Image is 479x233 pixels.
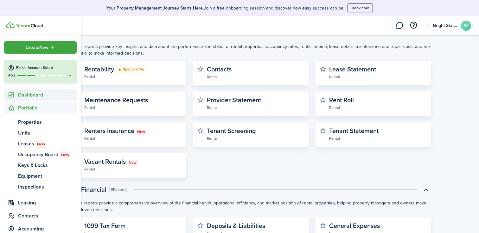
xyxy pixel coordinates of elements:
[207,95,261,105] widget-stats-description: Provider Statement
[18,140,77,148] span: Leases
[329,221,380,230] widget-stats-description: General Expenses
[329,135,426,141] widget-stats-subtitle: Rental
[18,91,77,99] span: Dashboard
[70,200,431,213] p: These reports provide a comprehensive overview of the financial health, operational efficiency, a...
[4,182,77,192] a: Inspections
[4,138,77,149] a: LeasesNew
[84,66,182,79] a: RentabilitySpecial offerRental
[84,158,182,172] a: Vacant RentalsNewRental
[207,127,304,141] a: Tenant ScreeningRental
[207,66,304,80] a: ContactsRental
[329,64,376,74] widget-stats-description: Lease Statement
[207,221,265,230] widget-stats-description: Deposits & Liabilities
[207,135,304,141] widget-stats-subtitle: Rental
[320,97,326,103] button: Mark as favourite
[137,130,145,134] span: New
[37,141,45,147] span: New
[6,22,15,28] img: TenantCloud
[329,73,426,80] widget-stats-subtitle: Rental
[61,152,69,158] span: New
[4,171,77,182] a: Equipment
[4,149,77,160] a: Occupancy BoardNew
[420,184,431,195] button: Toggle accordion
[109,187,127,192] swimlane-subtitle: ( 11 Reports )
[207,64,232,74] widget-stats-description: Contacts
[329,97,426,110] a: Rent RollRental
[84,66,182,73] widget-stats-description: Rentability
[4,117,77,128] a: Properties
[348,3,373,12] button: Book now
[197,66,204,72] button: Mark as favourite
[329,126,379,136] widget-stats-description: Tenant Statement
[70,43,431,178] swimlane-body: Toggle accordion
[84,104,182,110] widget-stats-subtitle: Rental
[84,73,182,79] widget-stats-subtitle: Rental
[320,127,326,134] button: Mark as favourite
[84,127,182,141] a: Renters InsuranceNewRental
[70,43,431,57] p: These reports provide key insights and data about the performance and status of rental properties...
[18,212,77,220] span: Contacts
[84,166,182,172] widget-stats-subtitle: Rental
[18,199,77,207] span: Leasing
[116,66,147,73] span: Special offer
[207,73,304,80] widget-stats-subtitle: Rental
[106,5,204,11] b: Your Property Management Journey Starts Here.
[329,95,354,105] widget-stats-description: Rent Roll
[4,60,77,83] button: Finish Account Setup40%
[129,161,137,165] span: New
[207,97,304,110] a: Provider StatementRental
[84,97,182,110] a: Maintenance RequestsRental
[18,225,77,233] span: Accounting
[18,118,77,126] span: Properties
[18,183,77,191] span: Inspections
[4,160,77,171] a: Keys & Locks
[207,126,256,136] widget-stats-description: Tenant Screening
[320,222,326,229] button: Mark as favourite
[18,162,77,169] span: Keys & Locks
[16,24,43,28] img: TenantCloud
[197,222,204,229] button: Mark as favourite
[4,41,77,54] button: Open menu
[84,157,138,166] widget-stats-description: Vacant Rentals
[197,97,204,103] button: Mark as favourite
[393,17,406,34] a: Messaging
[329,104,426,110] widget-stats-subtitle: Rental
[329,66,426,80] a: Lease StatementRental
[84,221,126,230] widget-stats-description: 1099 Tax Form
[433,23,458,28] span: Bright State Realty Solution
[207,104,304,110] widget-stats-subtitle: Rental
[16,65,73,70] h4: Finish Account Setup
[4,128,77,138] a: Units
[84,95,148,105] widget-stats-description: Maintenance Requests
[18,172,77,180] span: Equipment
[8,73,16,78] p: 40%
[84,126,146,136] widget-stats-description: Renters Insurance
[329,127,426,141] a: Tenant StatementRental
[408,20,419,31] button: Open resource center
[84,135,182,141] widget-stats-subtitle: Rental
[18,104,77,112] span: Portfolio
[197,127,204,134] button: Mark as favourite
[18,129,77,137] span: Units
[81,185,106,194] swimlane-title: Financial
[26,45,48,50] span: Create New
[106,5,344,11] p: Join a free onboarding session and discover how easy success can be.
[461,21,471,31] avatar-text: BS
[18,151,77,158] span: Occupancy Board
[320,66,326,72] button: Mark as favourite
